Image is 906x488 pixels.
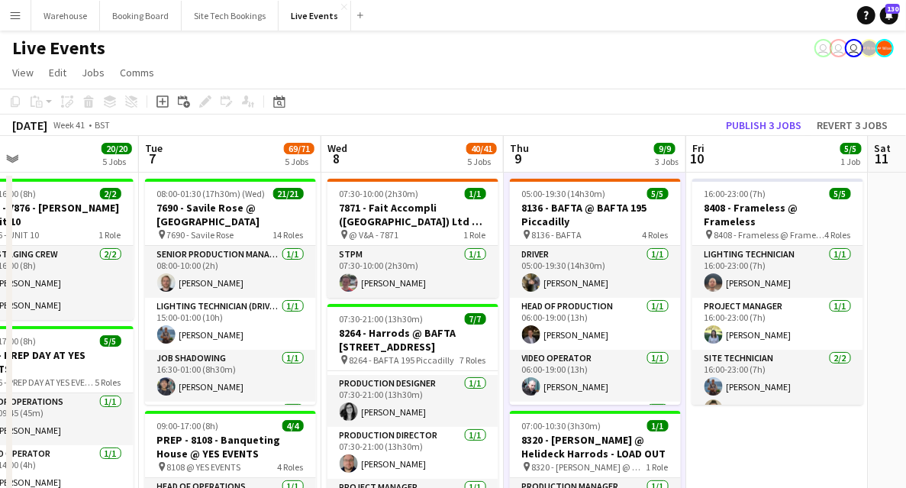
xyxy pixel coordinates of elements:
span: 05:00-19:30 (14h30m) [522,188,606,199]
app-job-card: 16:00-23:00 (7h)5/58408 - Frameless @ Frameless 8408 - Frameless @ Frameless4 RolesLighting Techn... [692,179,863,405]
button: Revert 3 jobs [811,115,894,135]
app-card-role: Job Shadowing1/116:30-01:00 (8h30m)[PERSON_NAME] [145,350,316,402]
span: 8264 - BAFTA 195 Piccadilly [350,354,455,366]
span: 1/1 [465,188,486,199]
span: 8320 - [PERSON_NAME] @ Helideck Harrods - LOAD OUT [532,461,646,473]
span: 7/7 [465,313,486,325]
app-card-role: Lighting Technician1/116:00-23:00 (7h)[PERSON_NAME] [692,246,863,298]
span: Edit [49,66,66,79]
span: 08:00-01:30 (17h30m) (Wed) [157,188,266,199]
span: 4 Roles [643,229,669,241]
div: BST [95,119,110,131]
button: Publish 3 jobs [720,115,808,135]
span: 8408 - Frameless @ Frameless [714,229,825,241]
div: 5 Jobs [467,156,496,167]
span: Sat [875,141,891,155]
app-card-role: STPM1/107:30-10:00 (2h30m)[PERSON_NAME] [327,246,498,298]
span: Week 41 [50,119,89,131]
h3: 8264 - Harrods @ BAFTA [STREET_ADDRESS] [327,326,498,354]
app-card-role: Head of Production1/106:00-19:00 (13h)[PERSON_NAME] [510,298,681,350]
app-user-avatar: Production Managers [860,39,879,57]
app-user-avatar: Eden Hopkins [845,39,863,57]
a: 130 [880,6,898,24]
span: Jobs [82,66,105,79]
span: Tue [145,141,163,155]
span: 07:00-10:30 (3h30m) [522,420,601,431]
span: 8108 @ YES EVENTS [167,461,241,473]
app-job-card: 05:00-19:30 (14h30m)5/58136 - BAFTA @ BAFTA 195 Piccadilly 8136 - BAFTA4 RolesDriver1/105:00-19:3... [510,179,681,405]
a: Jobs [76,63,111,82]
span: 1 Role [99,229,121,241]
app-job-card: 08:00-01:30 (17h30m) (Wed)21/217690 - Savile Rose @ [GEOGRAPHIC_DATA] 7690 - Savile Rose14 RolesS... [145,179,316,405]
app-card-role: Driver1/105:00-19:30 (14h30m)[PERSON_NAME] [510,246,681,298]
h3: 8136 - BAFTA @ BAFTA 195 Piccadilly [510,201,681,228]
div: 5 Jobs [285,156,314,167]
div: 3 Jobs [655,156,679,167]
span: 1/1 [647,420,669,431]
app-card-role: Project Manager1/116:00-23:00 (7h)[PERSON_NAME] [692,298,863,350]
span: Fri [692,141,704,155]
app-card-role: Lighting Technician (Driver)1/115:00-01:00 (10h)[PERSON_NAME] [145,298,316,350]
span: 69/71 [284,143,314,154]
span: 5/5 [840,143,862,154]
span: 4/4 [282,420,304,431]
span: 40/41 [466,143,497,154]
span: 4 Roles [278,461,304,473]
span: 10 [690,150,704,167]
app-job-card: 07:30-10:00 (2h30m)1/17871 - Fait Accompli ([GEOGRAPHIC_DATA]) Ltd @ V&A - LOAD OUT @ V&A - 78711... [327,179,498,298]
span: 9 [508,150,529,167]
h3: 7871 - Fait Accompli ([GEOGRAPHIC_DATA]) Ltd @ V&A - LOAD OUT [327,201,498,228]
button: Live Events [279,1,351,31]
div: [DATE] [12,118,47,133]
span: 20/20 [102,143,132,154]
h3: 8320 - [PERSON_NAME] @ Helideck Harrods - LOAD OUT [510,433,681,461]
span: 7 [143,150,163,167]
app-user-avatar: Nadia Addada [830,39,848,57]
app-user-avatar: Alex Gill [875,39,894,57]
button: Warehouse [31,1,100,31]
a: Comms [114,63,160,82]
h1: Live Events [12,37,105,60]
button: Booking Board [100,1,182,31]
app-card-role: Site Technician2/216:00-23:00 (7h)[PERSON_NAME][PERSON_NAME] [692,350,863,424]
span: 4 Roles [825,229,851,241]
span: 07:30-21:00 (13h30m) [340,313,424,325]
span: 07:30-10:00 (2h30m) [340,188,419,199]
app-card-role: Video Technician2/2 [510,402,681,476]
div: 5 Jobs [102,156,131,167]
app-card-role: Video Operator1/106:00-19:00 (13h)[PERSON_NAME] [510,350,681,402]
span: 7690 - Savile Rose [167,229,234,241]
div: 1 Job [841,156,861,167]
a: View [6,63,40,82]
app-card-role: Crew Chief1/1 [145,402,316,454]
span: 11 [872,150,891,167]
app-card-role: Senior Production Manager1/108:00-10:00 (2h)[PERSON_NAME] [145,246,316,298]
span: 5/5 [647,188,669,199]
h3: PREP - 8108 - Banqueting House @ YES EVENTS [145,433,316,461]
span: Thu [510,141,529,155]
h3: 7690 - Savile Rose @ [GEOGRAPHIC_DATA] [145,201,316,228]
span: 5/5 [830,188,851,199]
button: Site Tech Bookings [182,1,279,31]
span: 16:00-23:00 (7h) [704,188,766,199]
span: 130 [885,4,900,14]
span: Comms [120,66,154,79]
span: @ V&A - 7871 [350,229,399,241]
span: 5 Roles [95,377,121,388]
span: View [12,66,34,79]
app-card-role: Production Director1/107:30-21:00 (13h30m)[PERSON_NAME] [327,427,498,479]
span: 8136 - BAFTA [532,229,582,241]
span: 1 Role [646,461,669,473]
h3: 8408 - Frameless @ Frameless [692,201,863,228]
span: 2/2 [100,188,121,199]
app-card-role: Production Designer1/107:30-21:00 (13h30m)[PERSON_NAME] [327,375,498,427]
span: 21/21 [273,188,304,199]
span: 8 [325,150,347,167]
app-user-avatar: Technical Department [814,39,833,57]
span: 7 Roles [460,354,486,366]
span: 9/9 [654,143,675,154]
span: 5/5 [100,335,121,347]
